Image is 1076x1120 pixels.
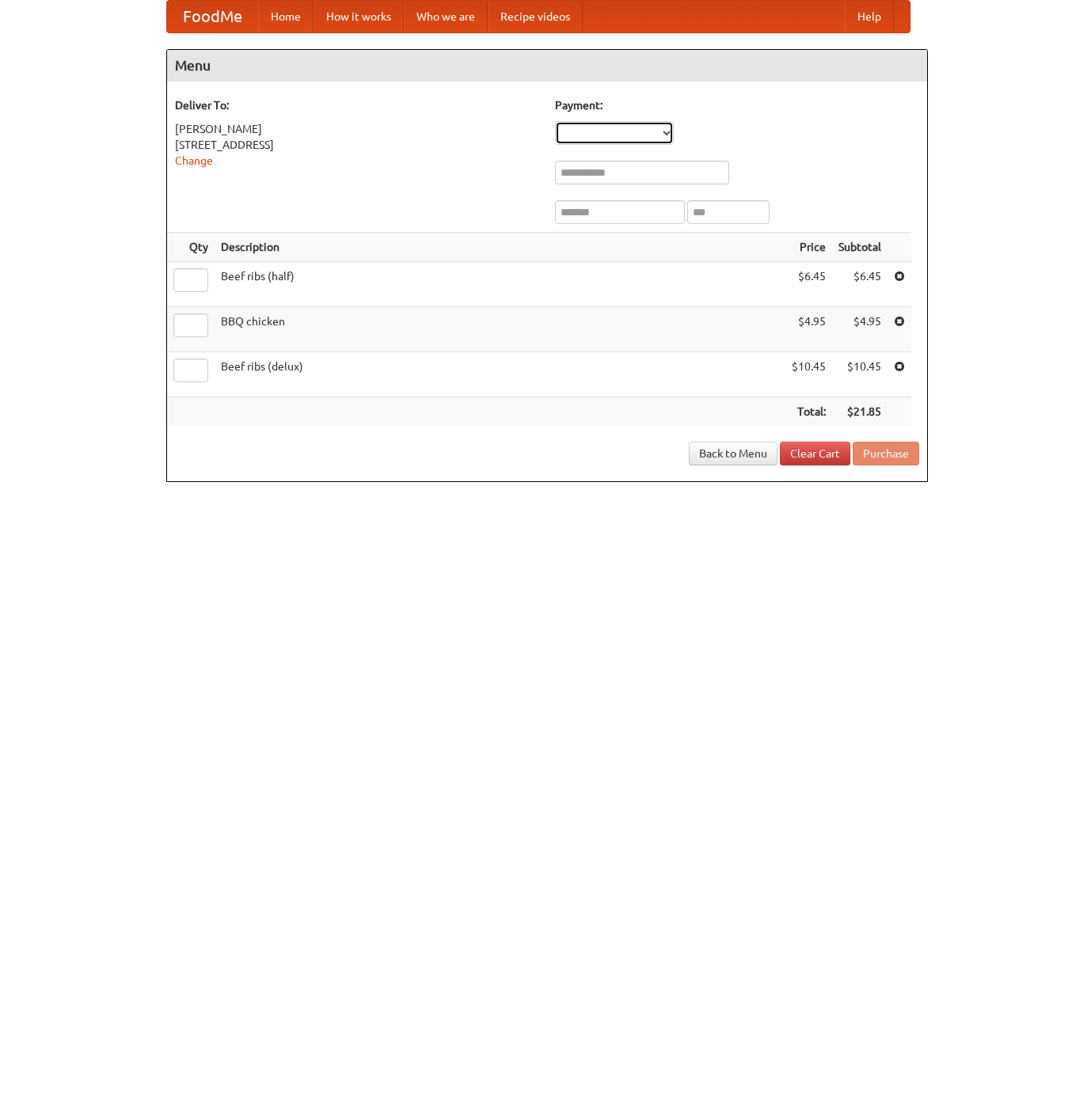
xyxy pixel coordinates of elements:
td: $4.95 [785,307,832,352]
td: BBQ chicken [215,307,785,352]
td: Beef ribs (half) [215,262,785,307]
td: $6.45 [832,262,888,307]
a: Clear Cart [780,442,850,465]
h5: Payment: [555,97,919,113]
button: Purchase [853,442,919,465]
td: Beef ribs (delux) [215,352,785,397]
a: How it works [314,1,404,32]
th: Subtotal [832,233,888,262]
td: $10.45 [832,352,888,397]
td: $6.45 [785,262,832,307]
a: Help [845,1,894,32]
h4: Menu [167,50,927,82]
a: FoodMe [167,1,258,32]
th: $21.85 [832,397,888,427]
a: Home [258,1,314,32]
a: Change [175,154,213,167]
th: Price [785,233,832,262]
td: $10.45 [785,352,832,397]
th: Total: [785,397,832,427]
a: Back to Menu [689,442,778,465]
div: [PERSON_NAME] [175,121,539,137]
a: Who we are [404,1,488,32]
th: Qty [167,233,215,262]
h5: Deliver To: [175,97,539,113]
div: [STREET_ADDRESS] [175,137,539,153]
th: Description [215,233,785,262]
a: Recipe videos [488,1,583,32]
td: $4.95 [832,307,888,352]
